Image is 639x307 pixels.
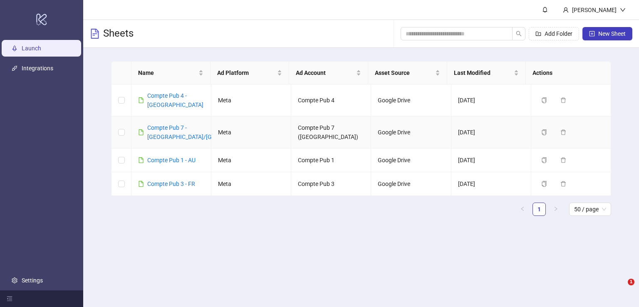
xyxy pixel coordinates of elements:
td: Compte Pub 7 ([GEOGRAPHIC_DATA]) [291,116,371,149]
span: delete [560,181,566,187]
td: Google Drive [371,172,451,196]
span: bell [542,7,548,12]
td: [DATE] [451,84,531,116]
th: Ad Account [289,62,368,84]
button: right [549,203,562,216]
iframe: Intercom live chat [611,279,631,299]
span: Last Modified [454,68,513,77]
span: delete [560,157,566,163]
span: New Sheet [598,30,626,37]
button: New Sheet [582,27,632,40]
th: Ad Platform [211,62,290,84]
span: copy [541,181,547,187]
span: file-text [90,29,100,39]
span: 1 [628,279,634,285]
button: left [516,203,529,216]
span: file [138,129,144,135]
td: Google Drive [371,116,451,149]
td: Meta [211,149,291,172]
a: Compte Pub 7 - [GEOGRAPHIC_DATA]/[GEOGRAPHIC_DATA] [147,124,262,140]
span: folder-add [535,31,541,37]
span: Ad Account [296,68,354,77]
h3: Sheets [103,27,134,40]
td: Compte Pub 4 [291,84,371,116]
div: Page Size [569,203,611,216]
th: Asset Source [368,62,447,84]
div: [PERSON_NAME] [569,5,620,15]
span: Asset Source [375,68,433,77]
span: file [138,97,144,103]
span: down [620,7,626,13]
td: Compte Pub 3 [291,172,371,196]
a: Settings [22,277,43,284]
span: copy [541,157,547,163]
a: Compte Pub 1 - AU [147,157,196,163]
span: user [563,7,569,13]
a: Launch [22,45,41,52]
span: menu-fold [7,296,12,302]
span: copy [541,97,547,103]
span: Add Folder [545,30,572,37]
span: Ad Platform [217,68,276,77]
li: Previous Page [516,203,529,216]
span: delete [560,129,566,135]
th: Name [131,62,211,84]
td: Google Drive [371,149,451,172]
td: Meta [211,172,291,196]
td: [DATE] [451,172,531,196]
span: delete [560,97,566,103]
th: Last Modified [447,62,526,84]
td: Google Drive [371,84,451,116]
td: Meta [211,84,291,116]
td: Compte Pub 1 [291,149,371,172]
a: 1 [533,203,545,215]
td: Meta [211,116,291,149]
span: right [553,206,558,211]
th: Actions [526,62,605,84]
span: search [516,31,522,37]
span: 50 / page [574,203,606,215]
span: file [138,181,144,187]
a: Compte Pub 3 - FR [147,181,195,187]
span: file [138,157,144,163]
a: Integrations [22,65,53,72]
span: plus-square [589,31,595,37]
span: copy [541,129,547,135]
span: left [520,206,525,211]
li: Next Page [549,203,562,216]
span: Name [138,68,197,77]
td: [DATE] [451,116,531,149]
td: [DATE] [451,149,531,172]
button: Add Folder [529,27,579,40]
a: Compte Pub 4 - [GEOGRAPHIC_DATA] [147,92,203,108]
